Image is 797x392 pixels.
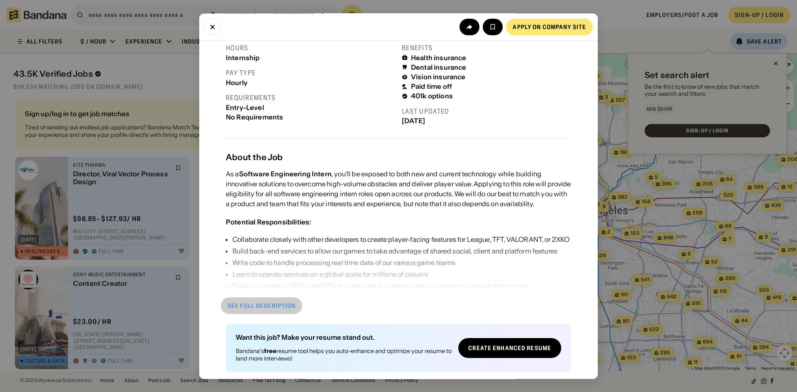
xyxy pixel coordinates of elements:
[226,54,395,62] div: Internship
[226,104,395,112] div: Entry-Level
[411,93,453,100] div: 401k options
[232,269,570,279] div: Learn to operate services on a global scale for millions of players
[232,281,570,291] div: Build and maintain SDKs and APIs that are used by internal game customers to power their games
[411,63,467,71] div: Dental insurance
[402,117,571,125] div: [DATE]
[226,68,395,77] div: Pay type
[402,44,571,52] div: Benefits
[232,258,570,268] div: Write code to handle processing real time data of our various game teams
[226,218,311,226] div: Potential Responsibilities:
[227,303,296,309] div: See full description
[232,246,570,256] div: Build back-end services to allow our games to take advantage of shared social, client and platfor...
[226,93,395,102] div: Requirements
[226,113,395,121] div: No Requirements
[264,347,276,355] b: free
[226,79,395,87] div: Hourly
[239,170,332,178] div: Software Engineering Intern
[236,334,452,341] div: Want this job? Make your resume stand out.
[402,107,571,116] div: Last updated
[204,18,221,35] button: Close
[411,54,467,62] div: Health insurance
[513,24,586,29] div: Apply on company site
[226,152,571,162] div: About the Job
[411,73,466,81] div: Vision insurance
[411,83,452,91] div: Paid time off
[226,44,395,52] div: Hours
[226,169,571,209] div: As a , you’ll be exposed to both new and current technology while building innovative solutions t...
[236,347,452,362] div: Bandana's resume tool helps you auto-enhance and optimize your resume to land more interviews!
[232,234,570,244] div: Collaborate closely with other developers to create player-facing features for League, TFT, VALOR...
[468,345,551,351] div: Create Enhanced Resume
